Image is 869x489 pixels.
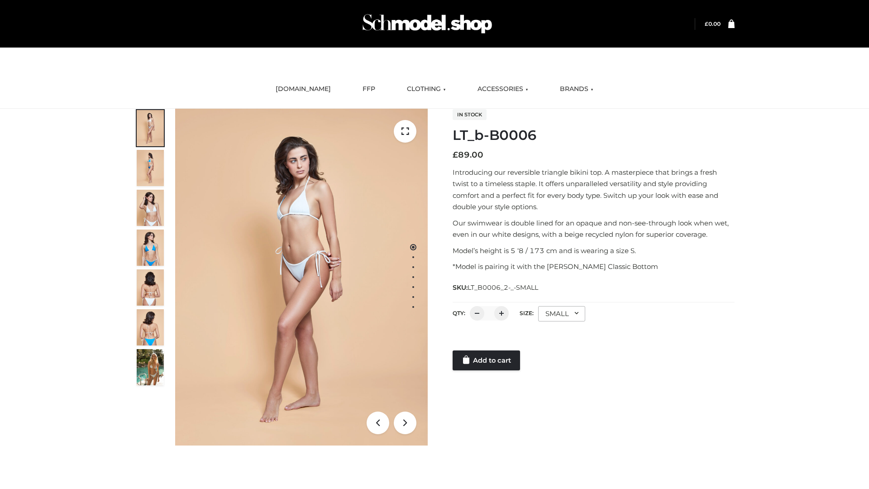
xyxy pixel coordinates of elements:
[453,261,735,273] p: *Model is pairing it with the [PERSON_NAME] Classic Bottom
[137,110,164,146] img: ArielClassicBikiniTop_CloudNine_AzureSky_OW114ECO_1-scaled.jpg
[553,79,600,99] a: BRANDS
[453,167,735,213] p: Introducing our reversible triangle bikini top. A masterpiece that brings a fresh twist to a time...
[453,150,483,160] bdi: 89.00
[137,349,164,385] img: Arieltop_CloudNine_AzureSky2.jpg
[137,150,164,186] img: ArielClassicBikiniTop_CloudNine_AzureSky_OW114ECO_2-scaled.jpg
[471,79,535,99] a: ACCESSORIES
[453,150,458,160] span: £
[175,109,428,446] img: ArielClassicBikiniTop_CloudNine_AzureSky_OW114ECO_1
[520,310,534,316] label: Size:
[137,269,164,306] img: ArielClassicBikiniTop_CloudNine_AzureSky_OW114ECO_7-scaled.jpg
[453,109,487,120] span: In stock
[356,79,382,99] a: FFP
[468,283,538,292] span: LT_B0006_2-_-SMALL
[137,230,164,266] img: ArielClassicBikiniTop_CloudNine_AzureSky_OW114ECO_4-scaled.jpg
[453,245,735,257] p: Model’s height is 5 ‘8 / 173 cm and is wearing a size S.
[705,20,721,27] bdi: 0.00
[137,309,164,345] img: ArielClassicBikiniTop_CloudNine_AzureSky_OW114ECO_8-scaled.jpg
[705,20,708,27] span: £
[359,6,495,42] img: Schmodel Admin 964
[453,282,539,293] span: SKU:
[137,190,164,226] img: ArielClassicBikiniTop_CloudNine_AzureSky_OW114ECO_3-scaled.jpg
[538,306,585,321] div: SMALL
[400,79,453,99] a: CLOTHING
[453,350,520,370] a: Add to cart
[453,217,735,240] p: Our swimwear is double lined for an opaque and non-see-through look when wet, even in our white d...
[453,127,735,144] h1: LT_b-B0006
[269,79,338,99] a: [DOMAIN_NAME]
[705,20,721,27] a: £0.00
[453,310,465,316] label: QTY:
